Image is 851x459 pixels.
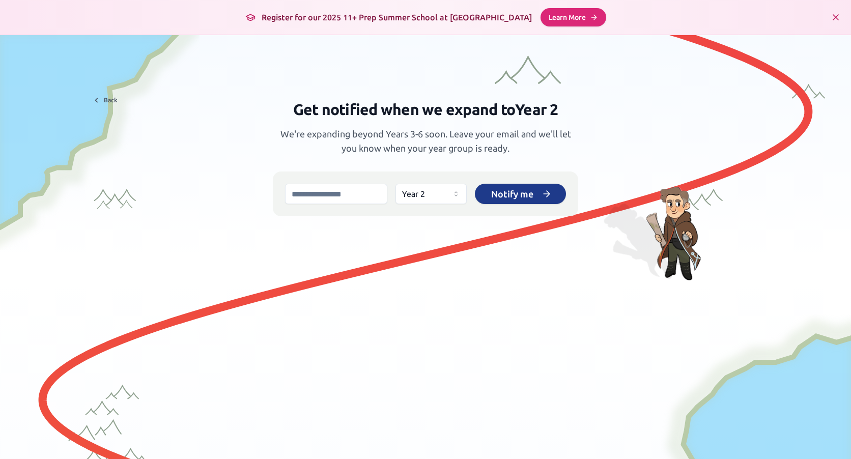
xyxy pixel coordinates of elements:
button: Back [86,92,124,108]
span: Notify me [491,187,533,201]
h1: Get notified when we expand to Year 2 [273,100,578,119]
h3: Register for our 2025 11+ Prep Summer School at [GEOGRAPHIC_DATA] [245,11,532,23]
button: Notify me [475,184,566,204]
button: Close banner [829,10,843,24]
p: We're expanding beyond Years 3-6 soon. Leave your email and we'll let you know when your year gro... [273,127,578,155]
a: Learn More [541,8,606,26]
